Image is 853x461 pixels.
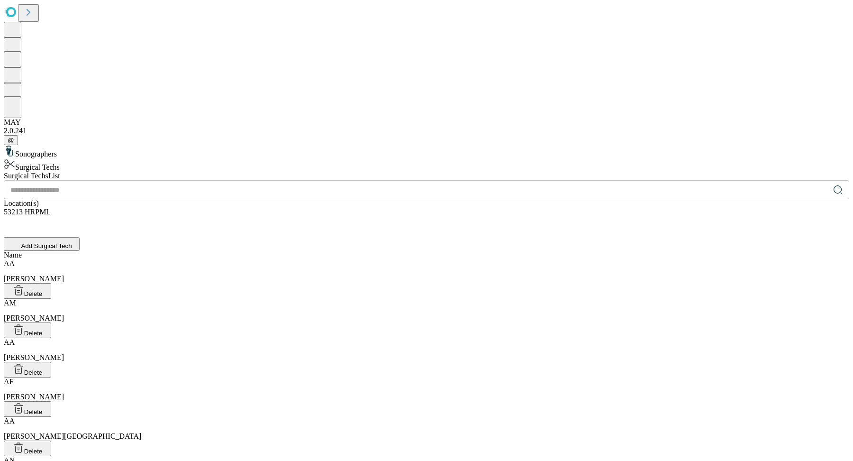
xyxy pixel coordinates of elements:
[4,441,51,456] button: Delete
[4,158,849,172] div: Surgical Techs
[4,259,849,283] div: [PERSON_NAME]
[4,145,849,158] div: Sonographers
[4,208,849,226] div: 53213 HRPML
[4,172,849,180] div: Surgical Techs List
[4,251,849,259] div: Name
[4,259,15,267] span: AA
[24,290,43,297] span: Delete
[4,362,51,378] button: Delete
[24,448,43,455] span: Delete
[21,242,72,249] span: Add Surgical Tech
[4,378,13,386] span: AF
[24,330,43,337] span: Delete
[4,237,80,251] button: Add Surgical Tech
[4,323,51,338] button: Delete
[4,417,15,425] span: AA
[24,369,43,376] span: Delete
[4,338,849,362] div: [PERSON_NAME]
[4,417,849,441] div: [PERSON_NAME][GEOGRAPHIC_DATA]
[8,137,14,144] span: @
[4,338,15,346] span: AA
[4,299,849,323] div: [PERSON_NAME]
[24,408,43,415] span: Delete
[4,401,51,417] button: Delete
[4,118,849,127] div: MAY
[4,199,39,207] span: Location(s)
[4,299,16,307] span: AM
[4,378,849,401] div: [PERSON_NAME]
[4,127,849,135] div: 2.0.241
[4,135,18,145] button: @
[4,283,51,299] button: Delete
